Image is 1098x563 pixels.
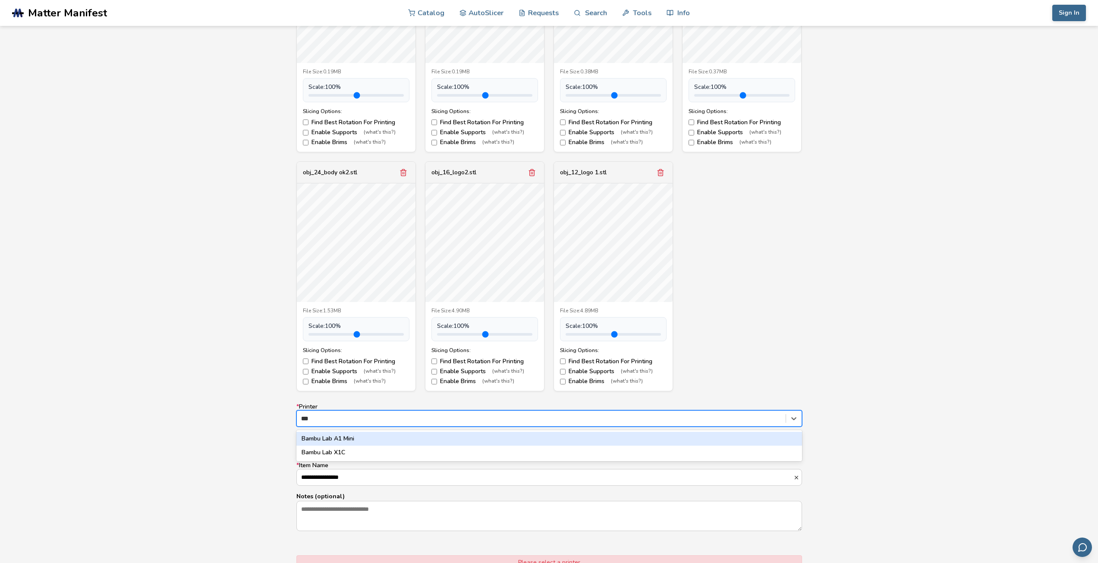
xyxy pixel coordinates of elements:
[560,108,667,114] div: Slicing Options:
[303,119,409,126] label: Find Best Rotation For Printing
[560,308,667,314] div: File Size: 4.89MB
[431,358,538,365] label: Find Best Rotation For Printing
[303,369,308,374] input: Enable Supports(what's this?)
[431,69,538,75] div: File Size: 0.19MB
[431,120,437,125] input: Find Best Rotation For Printing
[431,129,538,136] label: Enable Supports
[303,379,308,384] input: Enable Brims(what's this?)
[621,368,653,374] span: (what's this?)
[560,358,667,365] label: Find Best Rotation For Printing
[482,139,514,145] span: (what's this?)
[560,120,566,125] input: Find Best Rotation For Printing
[303,108,409,114] div: Slicing Options:
[437,84,469,91] span: Scale: 100 %
[303,378,409,385] label: Enable Brims
[1073,538,1092,557] button: Send feedback via email
[560,130,566,135] input: Enable Supports(what's this?)
[560,140,566,145] input: Enable Brims(what's this?)
[560,129,667,136] label: Enable Supports
[431,139,538,146] label: Enable Brims
[560,347,667,353] div: Slicing Options:
[560,69,667,75] div: File Size: 0.38MB
[689,129,795,136] label: Enable Supports
[621,129,653,135] span: (what's this?)
[482,378,514,384] span: (what's this?)
[566,323,598,330] span: Scale: 100 %
[566,84,598,91] span: Scale: 100 %
[654,167,667,179] button: Remove model
[431,378,538,385] label: Enable Brims
[1052,5,1086,21] button: Sign In
[431,369,437,374] input: Enable Supports(what's this?)
[437,323,469,330] span: Scale: 100 %
[303,308,409,314] div: File Size: 1.53MB
[560,359,566,364] input: Find Best Rotation For Printing
[611,378,643,384] span: (what's this?)
[303,140,308,145] input: Enable Brims(what's this?)
[431,140,437,145] input: Enable Brims(what's this?)
[354,139,386,145] span: (what's this?)
[28,7,107,19] span: Matter Manifest
[364,129,396,135] span: (what's this?)
[303,69,409,75] div: File Size: 0.19MB
[431,308,538,314] div: File Size: 4.90MB
[689,139,795,146] label: Enable Brims
[303,129,409,136] label: Enable Supports
[303,347,409,353] div: Slicing Options:
[303,169,357,176] div: obj_24_body ok2.stl
[354,378,386,384] span: (what's this?)
[303,139,409,146] label: Enable Brims
[297,501,802,531] textarea: Notes (optional)
[526,167,538,179] button: Remove model
[694,84,727,91] span: Scale: 100 %
[303,120,308,125] input: Find Best Rotation For Printing
[397,167,409,179] button: Remove model
[560,119,667,126] label: Find Best Rotation For Printing
[431,169,476,176] div: obj_16_logo2.stl
[739,139,771,145] span: (what's this?)
[560,169,607,176] div: obj_12_logo 1.stl
[431,347,538,353] div: Slicing Options:
[689,140,694,145] input: Enable Brims(what's this?)
[560,139,667,146] label: Enable Brims
[297,469,793,485] input: *Item Name
[364,368,396,374] span: (what's this?)
[689,130,694,135] input: Enable Supports(what's this?)
[431,379,437,384] input: Enable Brims(what's this?)
[308,84,341,91] span: Scale: 100 %
[560,378,667,385] label: Enable Brims
[492,368,524,374] span: (what's this?)
[560,368,667,375] label: Enable Supports
[611,139,643,145] span: (what's this?)
[749,129,781,135] span: (what's this?)
[296,446,802,459] div: Bambu Lab X1C
[301,415,315,422] input: *PrinterBambu Lab A1 MiniBambu Lab X1C
[492,129,524,135] span: (what's this?)
[296,432,802,446] div: Bambu Lab A1 Mini
[303,130,308,135] input: Enable Supports(what's this?)
[431,130,437,135] input: Enable Supports(what's this?)
[431,359,437,364] input: Find Best Rotation For Printing
[560,379,566,384] input: Enable Brims(what's this?)
[296,462,802,485] label: Item Name
[431,119,538,126] label: Find Best Rotation For Printing
[689,69,795,75] div: File Size: 0.37MB
[303,358,409,365] label: Find Best Rotation For Printing
[793,475,802,481] button: *Item Name
[560,369,566,374] input: Enable Supports(what's this?)
[296,403,802,427] label: Printer
[308,323,341,330] span: Scale: 100 %
[431,108,538,114] div: Slicing Options:
[303,368,409,375] label: Enable Supports
[431,368,538,375] label: Enable Supports
[296,492,802,501] p: Notes (optional)
[689,119,795,126] label: Find Best Rotation For Printing
[689,120,694,125] input: Find Best Rotation For Printing
[303,359,308,364] input: Find Best Rotation For Printing
[689,108,795,114] div: Slicing Options:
